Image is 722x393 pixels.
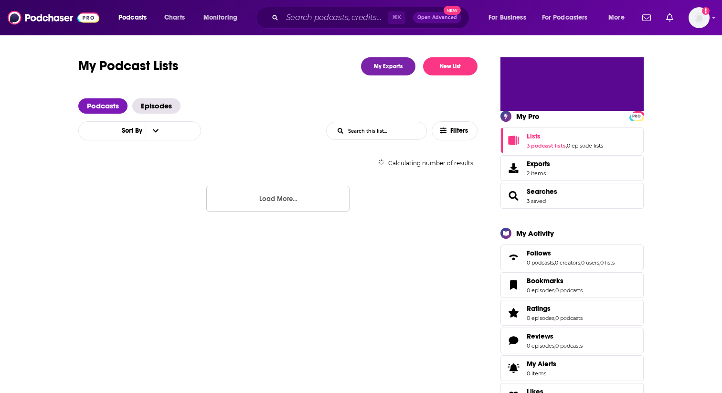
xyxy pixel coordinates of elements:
[516,112,540,121] div: My Pro
[689,7,710,28] button: Show profile menu
[567,142,603,149] a: 0 episode lists
[527,159,550,168] span: Exports
[197,10,250,25] button: open menu
[608,11,625,24] span: More
[482,10,538,25] button: open menu
[500,244,644,270] span: Follows
[527,132,541,140] span: Lists
[265,7,478,29] div: Search podcasts, credits, & more...
[114,127,146,134] button: open menu
[702,7,710,15] svg: Add a profile image
[580,259,581,266] span: ,
[527,142,566,149] a: 3 podcast lists
[527,315,554,321] a: 0 episodes
[689,7,710,28] img: User Profile
[504,361,523,375] span: My Alerts
[114,127,146,134] span: Sort By
[554,259,555,266] span: ,
[146,122,166,140] button: open menu
[444,6,461,15] span: New
[536,10,602,25] button: open menu
[164,11,185,24] span: Charts
[432,121,478,140] button: Filters
[504,251,523,264] a: Follows
[527,198,546,204] a: 3 saved
[566,142,567,149] span: ,
[527,342,554,349] a: 0 episodes
[554,342,555,349] span: ,
[527,304,551,313] span: Ratings
[527,276,563,285] span: Bookmarks
[417,15,457,20] span: Open Advanced
[388,11,405,24] span: ⌘ K
[504,278,523,292] a: Bookmarks
[500,127,644,153] span: Lists
[500,183,644,209] span: Searches
[78,98,127,114] a: Podcasts
[504,306,523,319] a: Ratings
[555,287,583,294] a: 0 podcasts
[504,161,523,175] span: Exports
[542,11,588,24] span: For Podcasters
[662,10,677,26] a: Show notifications dropdown
[413,12,461,23] button: Open AdvancedNew
[600,259,615,266] a: 0 lists
[500,355,644,381] a: My Alerts
[282,10,388,25] input: Search podcasts, credits, & more...
[112,10,159,25] button: open menu
[527,170,550,177] span: 2 items
[8,9,99,27] img: Podchaser - Follow, Share and Rate Podcasts
[527,360,556,368] span: My Alerts
[361,57,415,75] a: My Exports
[516,229,554,238] div: My Activity
[78,121,201,140] h2: Choose List sort
[500,328,644,353] span: Reviews
[203,11,237,24] span: Monitoring
[132,98,180,114] a: Episodes
[527,276,583,285] a: Bookmarks
[689,7,710,28] span: Logged in as rgertner
[78,57,179,75] h1: My Podcast Lists
[555,342,583,349] a: 0 podcasts
[631,112,642,119] a: PRO
[504,189,523,202] a: Searches
[527,287,554,294] a: 0 episodes
[555,259,580,266] a: 0 creators
[555,315,583,321] a: 0 podcasts
[527,187,557,196] a: Searches
[504,334,523,347] a: Reviews
[527,370,556,377] span: 0 items
[527,304,583,313] a: Ratings
[527,249,551,257] span: Follows
[206,186,350,212] button: Load More...
[500,300,644,326] span: Ratings
[504,134,523,147] a: Lists
[527,332,553,340] span: Reviews
[118,11,147,24] span: Podcasts
[158,10,191,25] a: Charts
[500,155,644,181] a: Exports
[78,159,478,167] div: Calculating number of results...
[423,57,478,75] button: New List
[599,259,600,266] span: ,
[450,127,469,134] span: Filters
[638,10,655,26] a: Show notifications dropdown
[602,10,637,25] button: open menu
[527,249,615,257] a: Follows
[527,132,603,140] a: Lists
[488,11,526,24] span: For Business
[500,272,644,298] span: Bookmarks
[631,113,642,120] span: PRO
[527,259,554,266] a: 0 podcasts
[554,287,555,294] span: ,
[581,259,599,266] a: 0 users
[527,332,583,340] a: Reviews
[554,315,555,321] span: ,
